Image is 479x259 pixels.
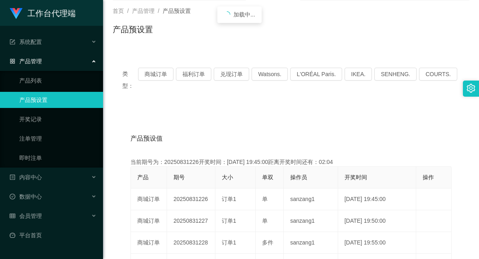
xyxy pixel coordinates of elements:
[10,174,15,180] i: 图标: profile
[284,210,338,232] td: sanzang1
[27,0,76,26] h1: 工作台代理端
[222,218,236,224] span: 订单1
[222,196,236,202] span: 订单1
[467,84,475,93] i: 图标: setting
[419,68,457,81] button: COURTS.
[224,11,230,18] i: icon: loading
[423,174,434,180] span: 操作
[338,189,417,210] td: [DATE] 19:45:00
[127,8,129,14] span: /
[19,150,97,166] a: 即时注单
[19,73,97,89] a: 产品列表
[262,239,273,246] span: 多件
[10,174,42,180] span: 内容中心
[158,8,159,14] span: /
[10,10,76,16] a: 工作台代理端
[374,68,417,81] button: SENHENG.
[338,232,417,254] td: [DATE] 19:55:00
[252,68,288,81] button: Watsons.
[10,227,97,243] a: 图标: dashboard平台首页
[131,232,167,254] td: 商城订单
[10,58,42,64] span: 产品管理
[214,68,249,81] button: 兑现订单
[137,174,149,180] span: 产品
[167,210,215,232] td: 20250831227
[345,68,372,81] button: IKEA.
[10,213,42,219] span: 会员管理
[233,11,255,18] span: 加载中...
[122,68,138,92] span: 类型：
[19,131,97,147] a: 注单管理
[176,68,211,81] button: 福利订单
[131,210,167,232] td: 商城订单
[19,111,97,127] a: 开奖记录
[10,39,42,45] span: 系统配置
[284,232,338,254] td: sanzang1
[173,174,185,180] span: 期号
[167,189,215,210] td: 20250831226
[132,8,155,14] span: 产品管理
[10,213,15,219] i: 图标: table
[113,23,153,35] h1: 产品预设置
[284,189,338,210] td: sanzang1
[130,158,452,166] div: 当前期号为：20250831226开奖时间：[DATE] 19:45:00距离开奖时间还有：02:04
[10,8,23,19] img: logo.9652507e.png
[113,8,124,14] span: 首页
[10,194,15,199] i: 图标: check-circle-o
[10,58,15,64] i: 图标: appstore-o
[262,196,268,202] span: 单
[167,232,215,254] td: 20250831228
[131,189,167,210] td: 商城订单
[222,174,233,180] span: 大小
[345,174,367,180] span: 开奖时间
[19,92,97,108] a: 产品预设置
[262,174,273,180] span: 单双
[138,68,173,81] button: 商城订单
[262,218,268,224] span: 单
[163,8,191,14] span: 产品预设置
[290,68,342,81] button: L'ORÉAL Paris.
[222,239,236,246] span: 订单1
[10,39,15,45] i: 图标: form
[130,134,163,143] span: 产品预设值
[290,174,307,180] span: 操作员
[10,193,42,200] span: 数据中心
[338,210,417,232] td: [DATE] 19:50:00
